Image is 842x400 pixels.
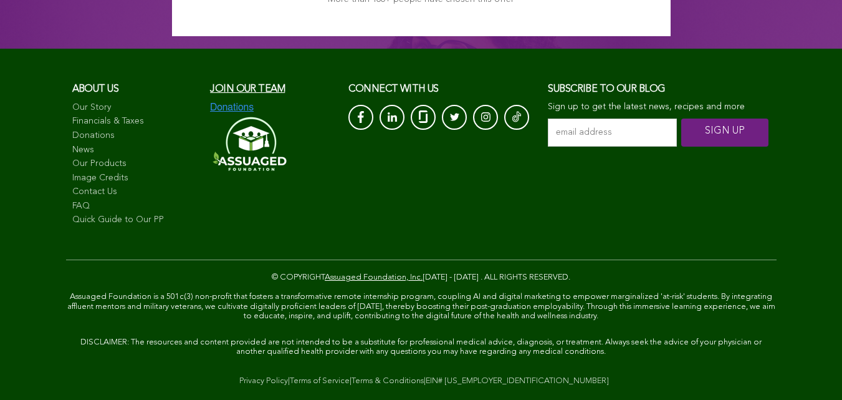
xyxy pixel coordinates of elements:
a: Our Story [72,102,198,114]
a: EIN# [US_EMPLOYER_IDENTIFICATION_NUMBER] [426,377,609,385]
a: Image Credits [72,172,198,185]
img: Tik-Tok-Icon [512,110,521,123]
a: Privacy Policy [239,377,288,385]
a: Financials & Taxes [72,115,198,128]
a: Our Products [72,158,198,170]
a: Terms & Conditions [352,377,424,385]
a: Assuaged Foundation, Inc. [325,273,423,281]
img: Donations [210,102,254,113]
img: Assuaged-Foundation-Logo-White [210,113,287,175]
a: Donations [72,130,198,142]
h3: Subscribe to our blog [548,80,770,99]
img: glassdoor_White [419,110,428,123]
a: Terms of Service [290,377,350,385]
span: Assuaged Foundation is a 501c(3) non-profit that fosters a transformative remote internship progr... [67,293,775,320]
div: | | | [66,375,777,388]
iframe: Chat Widget [780,340,842,400]
span: © COPYRIGHT [DATE] - [DATE] . ALL RIGHTS RESERVED. [272,273,570,281]
span: CONNECT with us [348,84,439,94]
span: DISCLAIMER: The resources and content provided are not intended to be a substitute for profession... [80,338,762,356]
a: News [72,144,198,157]
a: FAQ [72,200,198,213]
input: SIGN UP [681,119,768,147]
a: Join our team [210,84,285,94]
a: Quick Guide to Our PP [72,214,198,227]
a: Contact Us [72,186,198,198]
p: Sign up to get the latest news, recipes and more [548,102,770,112]
span: About us [72,84,119,94]
input: email address [548,119,677,147]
